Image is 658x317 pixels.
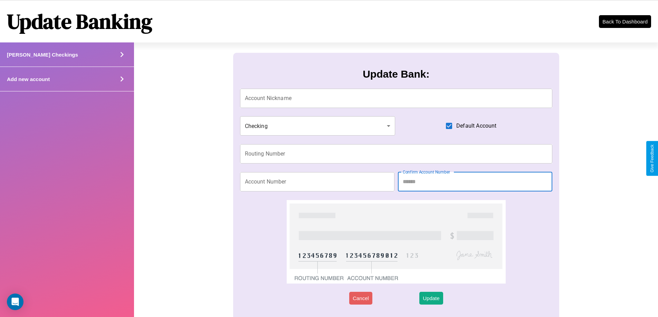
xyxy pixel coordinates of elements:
[403,169,450,175] label: Confirm Account Number
[419,292,443,305] button: Update
[7,7,152,36] h1: Update Banking
[7,76,50,82] h4: Add new account
[363,68,429,80] h3: Update Bank:
[349,292,372,305] button: Cancel
[7,52,78,58] h4: [PERSON_NAME] Checkings
[599,15,651,28] button: Back To Dashboard
[7,294,23,310] div: Open Intercom Messenger
[650,145,655,172] div: Give Feedback
[456,122,496,130] span: Default Account
[287,200,505,284] img: check
[240,116,395,136] div: Checking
